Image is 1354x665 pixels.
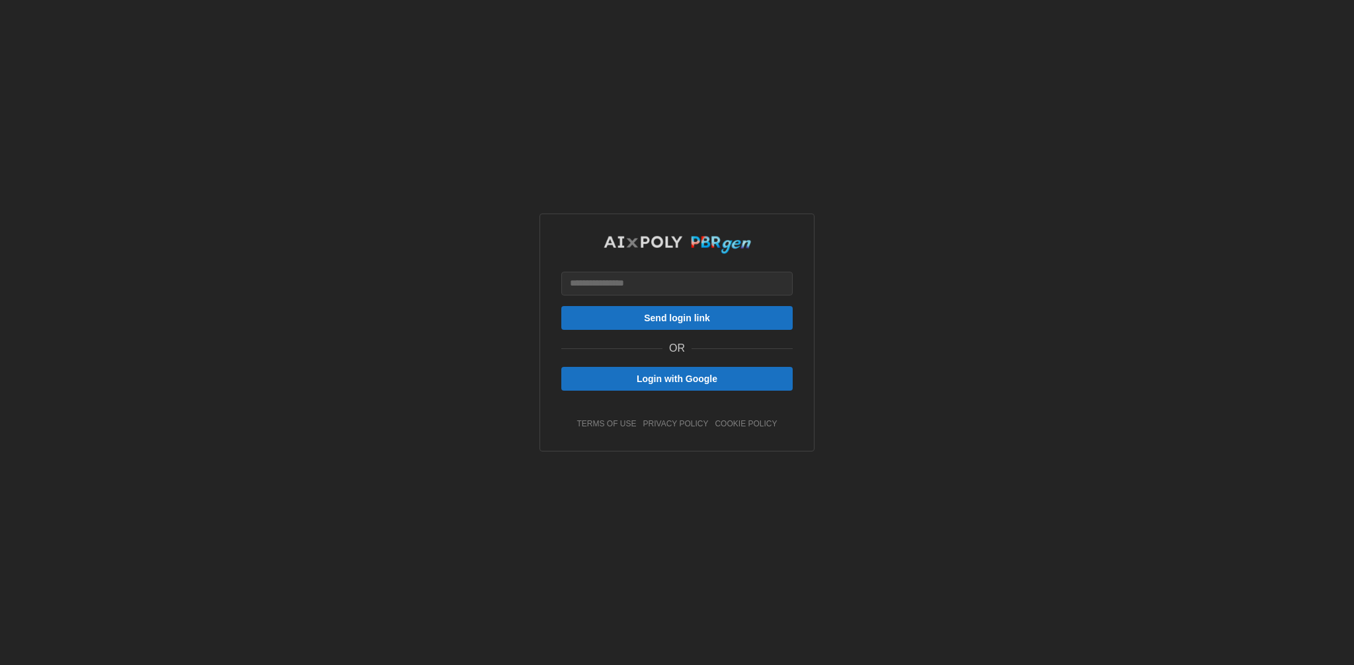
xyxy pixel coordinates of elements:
a: terms of use [577,418,637,430]
span: Login with Google [637,368,717,390]
img: AIxPoly PBRgen [603,235,752,254]
p: OR [669,340,685,357]
button: Send login link [561,306,793,330]
a: cookie policy [715,418,777,430]
span: Send login link [644,307,710,329]
button: Login with Google [561,367,793,391]
a: privacy policy [643,418,709,430]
